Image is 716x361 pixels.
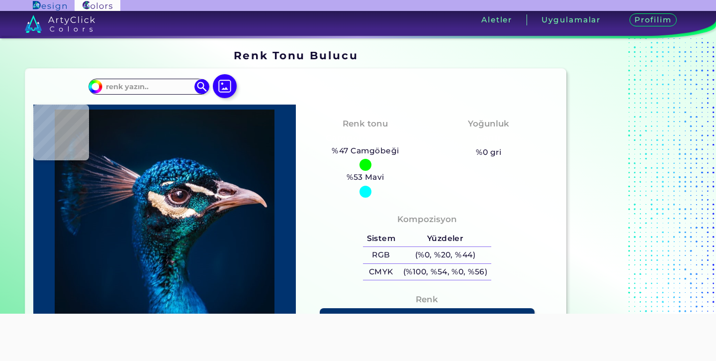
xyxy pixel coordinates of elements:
font: Canlı [477,133,501,143]
font: %53 Mavi [347,172,384,182]
font: Aletler [481,15,512,24]
iframe: Reklamcılık [570,45,695,356]
font: Yüzdeler [427,234,464,243]
font: RGB [372,250,390,259]
font: Camgöbeği-Mavi [326,133,406,143]
font: Sistem [367,234,396,243]
font: Uygulamalar [541,15,601,24]
iframe: Reklamcılık [177,314,539,359]
img: ArtyClick Tasarım logosu [33,1,66,10]
font: CMYK [369,267,393,276]
img: logo_artyclick_colors_white.svg [25,15,95,33]
font: (%0, %20, %44) [415,250,476,259]
img: img_pavlin.jpg [38,110,291,339]
img: simge arama [194,79,209,94]
font: Renk [416,294,438,304]
font: %0 gri [476,147,501,157]
font: Renk Tonu Bulucu [234,49,358,62]
font: %47 Camgöbeği [332,146,399,155]
input: renk yazın.. [102,80,195,93]
font: Kompozisyon [397,214,457,224]
font: Profilim [634,15,672,24]
img: simge resmi [213,74,237,98]
font: Renk tonu [343,119,388,128]
font: Yoğunluk [468,119,509,128]
font: (%100, %54, %0, %56) [403,267,487,276]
